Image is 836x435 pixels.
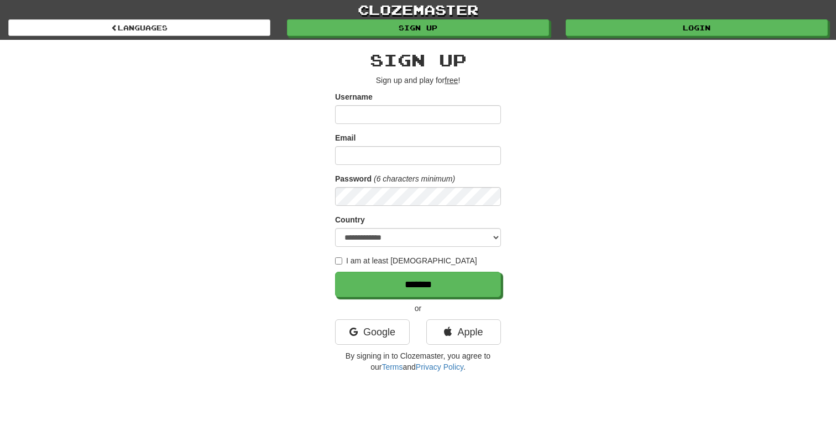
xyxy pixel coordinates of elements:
[416,362,463,371] a: Privacy Policy
[335,255,477,266] label: I am at least [DEMOGRAPHIC_DATA]
[335,51,501,69] h2: Sign up
[445,76,458,85] u: free
[335,173,372,184] label: Password
[566,19,828,36] a: Login
[335,303,501,314] p: or
[335,132,356,143] label: Email
[335,319,410,345] a: Google
[287,19,549,36] a: Sign up
[335,257,342,265] input: I am at least [DEMOGRAPHIC_DATA]
[374,174,455,183] em: (6 characters minimum)
[335,75,501,86] p: Sign up and play for !
[335,91,373,102] label: Username
[8,19,270,36] a: Languages
[382,362,403,371] a: Terms
[335,350,501,372] p: By signing in to Clozemaster, you agree to our and .
[426,319,501,345] a: Apple
[335,214,365,225] label: Country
